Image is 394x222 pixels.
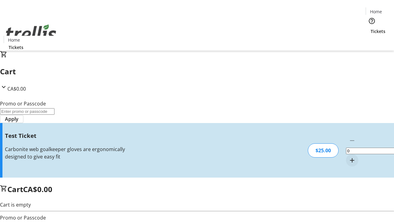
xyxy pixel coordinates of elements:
[366,15,378,27] button: Help
[4,18,58,48] img: Orient E2E Organization RXeVok4OQN's Logo
[308,143,339,158] div: $25.00
[4,44,28,51] a: Tickets
[366,35,378,47] button: Cart
[5,131,139,140] h3: Test Ticket
[7,85,26,92] span: CA$0.00
[5,115,18,123] span: Apply
[346,154,358,166] button: Increment by one
[366,28,390,35] a: Tickets
[9,44,23,51] span: Tickets
[23,184,52,194] span: CA$0.00
[370,8,382,15] span: Home
[366,8,386,15] a: Home
[4,37,24,43] a: Home
[8,37,20,43] span: Home
[371,28,385,35] span: Tickets
[5,146,139,160] div: Carbonite web goalkeeper gloves are ergonomically designed to give easy fit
